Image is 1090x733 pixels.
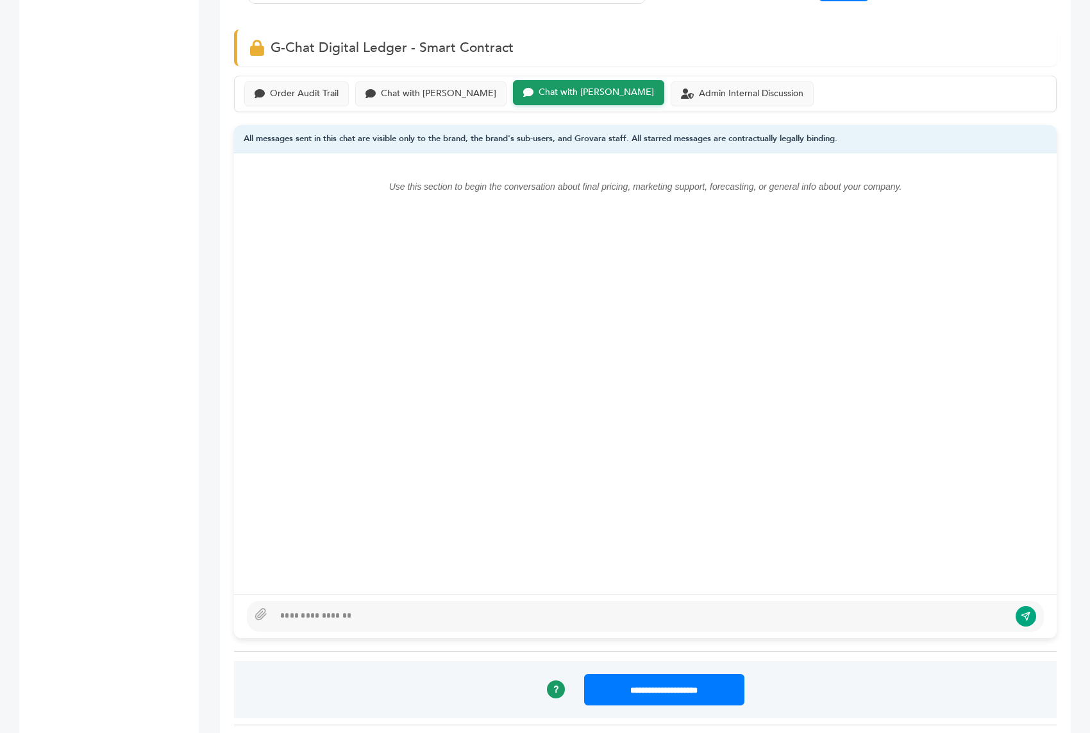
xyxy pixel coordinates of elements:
[260,179,1031,194] p: Use this section to begin the conversation about final pricing, marketing support, forecasting, o...
[539,87,654,98] div: Chat with [PERSON_NAME]
[699,88,803,99] div: Admin Internal Discussion
[234,125,1057,154] div: All messages sent in this chat are visible only to the brand, the brand's sub-users, and Grovara ...
[270,88,339,99] div: Order Audit Trail
[381,88,496,99] div: Chat with [PERSON_NAME]
[547,680,565,698] a: ?
[271,38,514,57] span: G-Chat Digital Ledger - Smart Contract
